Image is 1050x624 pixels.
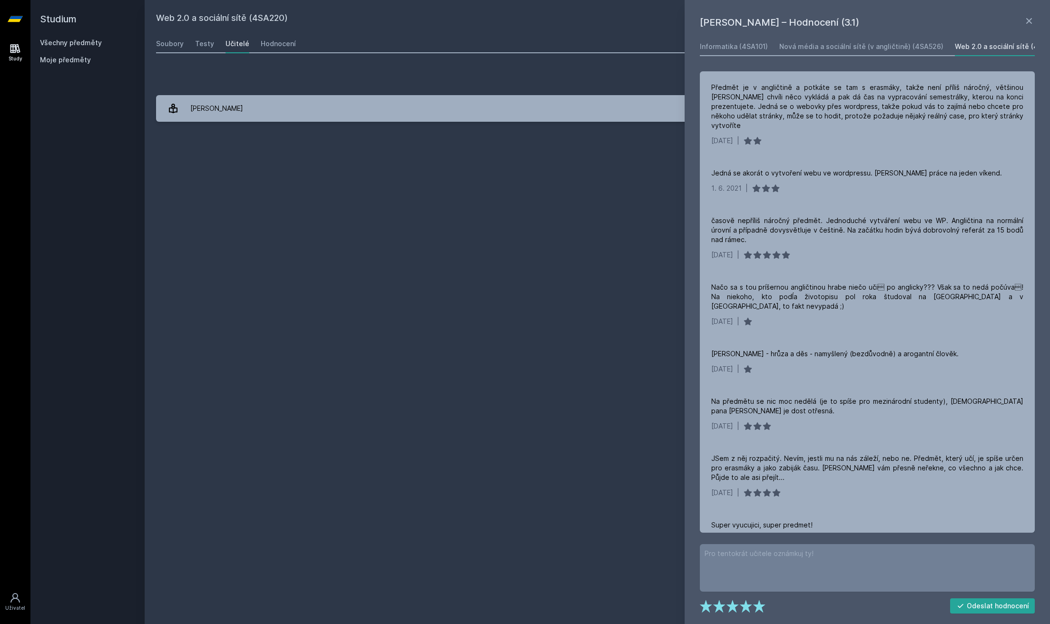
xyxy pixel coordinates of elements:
h2: Web 2.0 a sociální sítě (4SA220) [156,11,932,27]
a: Testy [195,34,214,53]
a: Všechny předměty [40,39,102,47]
div: Soubory [156,39,184,49]
a: Hodnocení [261,34,296,53]
div: Study [9,55,22,62]
div: Uživatel [5,604,25,612]
span: Moje předměty [40,55,91,65]
div: Hodnocení [261,39,296,49]
a: Study [2,38,29,67]
div: Testy [195,39,214,49]
div: [PERSON_NAME] [190,99,243,118]
a: Uživatel [2,587,29,616]
a: [PERSON_NAME] 9 hodnocení 3.1 [156,95,1039,122]
a: Soubory [156,34,184,53]
a: Učitelé [226,34,249,53]
div: Učitelé [226,39,249,49]
div: Předmět je v angličtině a potkáte se tam s erasmáky, takže není příliš náročný, většinou [PERSON_... [711,83,1023,130]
